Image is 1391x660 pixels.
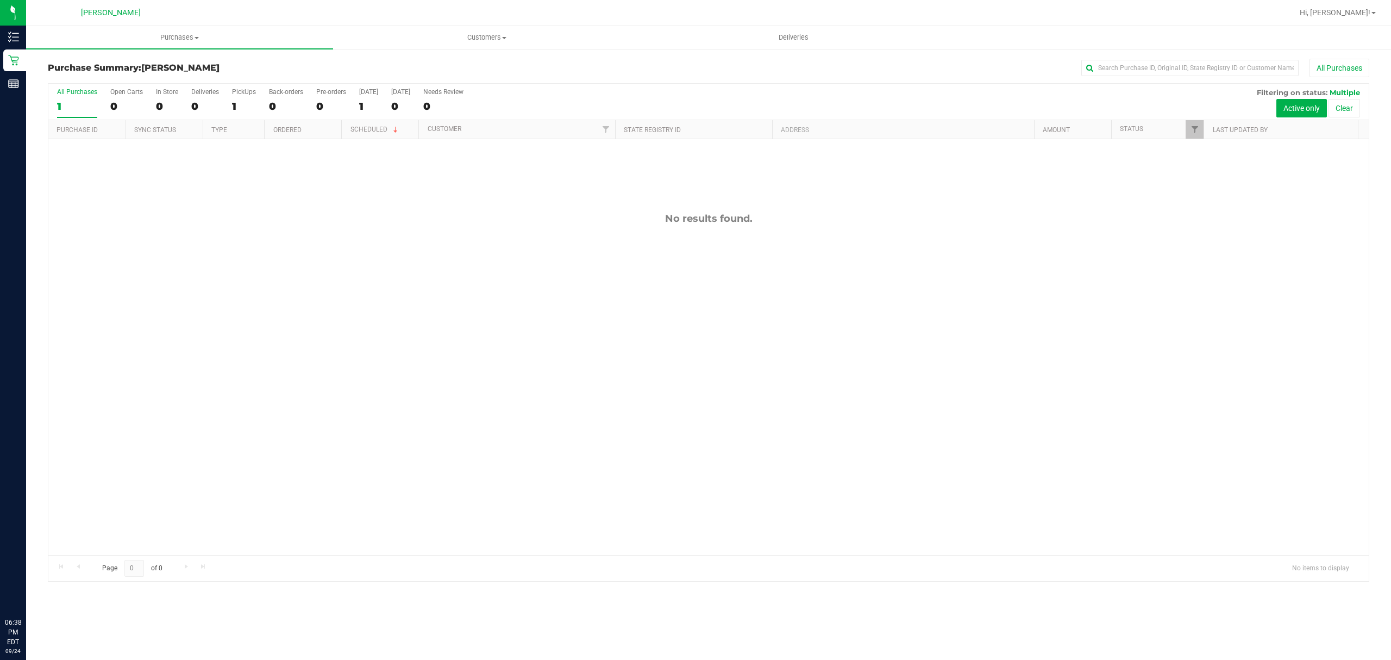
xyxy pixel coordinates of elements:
[316,100,346,113] div: 0
[316,88,346,96] div: Pre-orders
[141,63,220,73] span: [PERSON_NAME]
[1043,126,1070,134] a: Amount
[269,88,303,96] div: Back-orders
[597,120,615,139] a: Filter
[1276,99,1327,117] button: Active only
[8,32,19,42] inline-svg: Inventory
[8,55,19,66] inline-svg: Retail
[1329,99,1360,117] button: Clear
[5,647,21,655] p: 09/24
[772,120,1034,139] th: Address
[350,126,400,133] a: Scheduled
[156,100,178,113] div: 0
[191,88,219,96] div: Deliveries
[156,88,178,96] div: In Store
[26,26,333,49] a: Purchases
[273,126,302,134] a: Ordered
[11,573,43,606] iframe: Resource center
[624,126,681,134] a: State Registry ID
[134,126,176,134] a: Sync Status
[232,88,256,96] div: PickUps
[391,100,410,113] div: 0
[359,88,378,96] div: [DATE]
[764,33,823,42] span: Deliveries
[1186,120,1204,139] a: Filter
[93,560,171,577] span: Page of 0
[48,213,1369,225] div: No results found.
[232,100,256,113] div: 1
[57,100,97,113] div: 1
[8,78,19,89] inline-svg: Reports
[191,100,219,113] div: 0
[423,88,463,96] div: Needs Review
[26,33,333,42] span: Purchases
[334,33,640,42] span: Customers
[57,126,98,134] a: Purchase ID
[1283,560,1358,576] span: No items to display
[428,125,461,133] a: Customer
[1330,88,1360,97] span: Multiple
[269,100,303,113] div: 0
[110,88,143,96] div: Open Carts
[1300,8,1370,17] span: Hi, [PERSON_NAME]!
[5,618,21,647] p: 06:38 PM EDT
[640,26,947,49] a: Deliveries
[1257,88,1327,97] span: Filtering on status:
[1309,59,1369,77] button: All Purchases
[110,100,143,113] div: 0
[1081,60,1299,76] input: Search Purchase ID, Original ID, State Registry ID or Customer Name...
[391,88,410,96] div: [DATE]
[57,88,97,96] div: All Purchases
[423,100,463,113] div: 0
[48,63,488,73] h3: Purchase Summary:
[211,126,227,134] a: Type
[81,8,141,17] span: [PERSON_NAME]
[1120,125,1143,133] a: Status
[359,100,378,113] div: 1
[1213,126,1268,134] a: Last Updated By
[333,26,640,49] a: Customers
